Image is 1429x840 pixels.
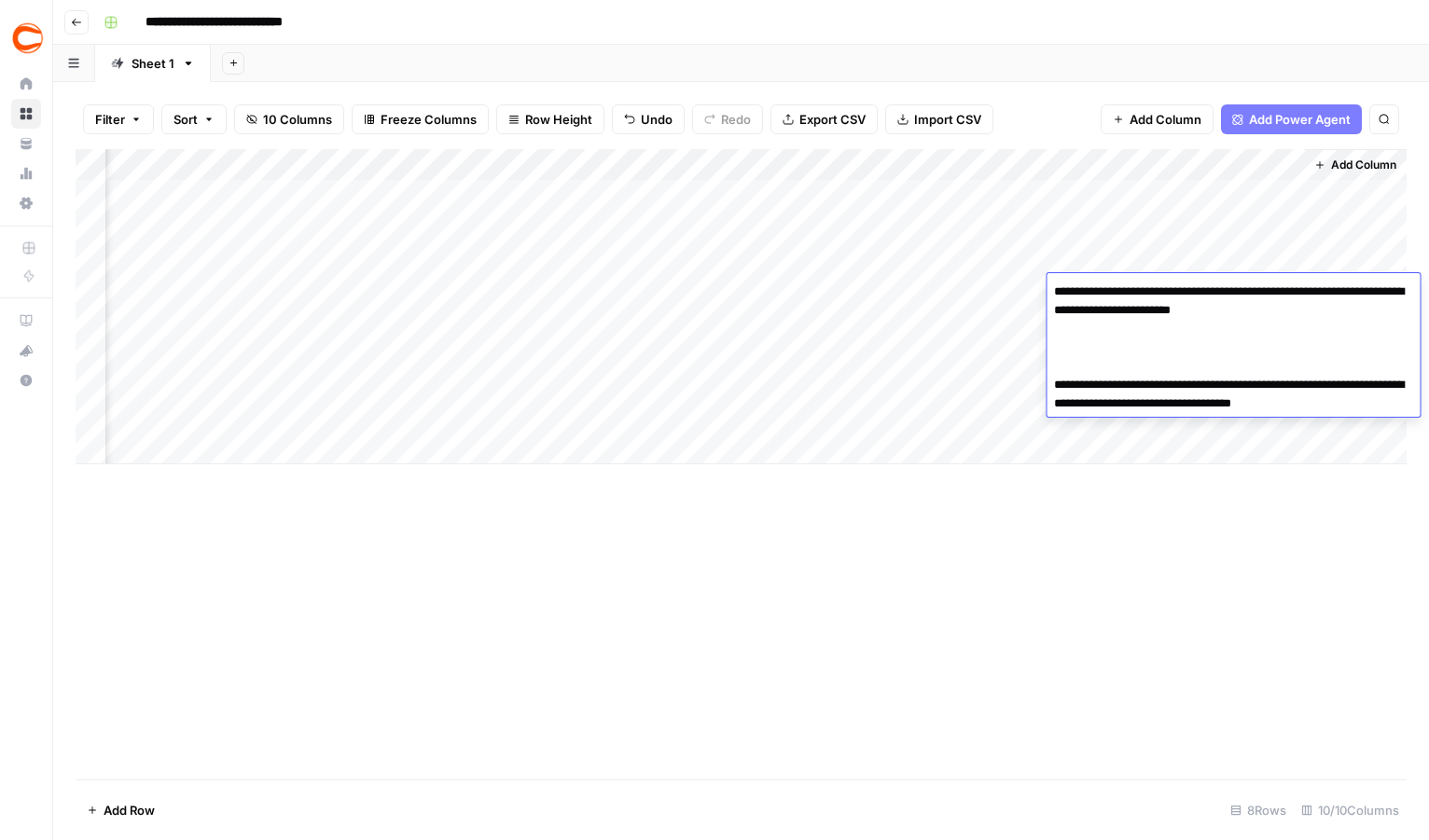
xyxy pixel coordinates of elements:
div: 8 Rows [1223,795,1294,825]
button: Row Height [496,104,604,134]
button: Export CSV [770,104,878,134]
button: Add Power Agent [1221,104,1362,134]
a: Your Data [11,129,41,158]
span: Redo [721,110,751,129]
span: Import CSV [914,110,981,129]
button: Add Column [1307,153,1404,177]
button: Help + Support [11,365,41,395]
span: Add Power Agent [1249,110,1351,129]
button: What's new? [11,336,41,365]
span: Add Column [1130,110,1201,129]
button: Undo [612,104,685,134]
button: Freeze Columns [352,104,489,134]
span: Export CSV [799,110,866,129]
span: Row Height [525,110,592,129]
img: Covers Logo [11,21,45,55]
a: AirOps Academy [11,306,41,336]
div: 10/10 Columns [1294,795,1407,825]
button: Workspace: Covers [11,15,41,62]
span: Filter [95,110,125,129]
a: Usage [11,158,41,188]
button: 10 Columns [234,104,344,134]
a: Settings [11,188,41,218]
a: Home [11,69,41,99]
a: Browse [11,99,41,129]
button: Sort [161,104,227,134]
span: 10 Columns [263,110,332,129]
button: Redo [692,104,763,134]
button: Add Row [76,795,166,825]
span: Add Column [1331,157,1396,173]
button: Add Column [1101,104,1214,134]
span: Undo [641,110,673,129]
div: What's new? [12,337,40,365]
div: Sheet 1 [132,54,174,73]
span: Sort [173,110,198,129]
span: Add Row [104,801,155,819]
button: Filter [83,104,154,134]
button: Import CSV [885,104,993,134]
a: Sheet 1 [95,45,211,82]
span: Freeze Columns [381,110,477,129]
